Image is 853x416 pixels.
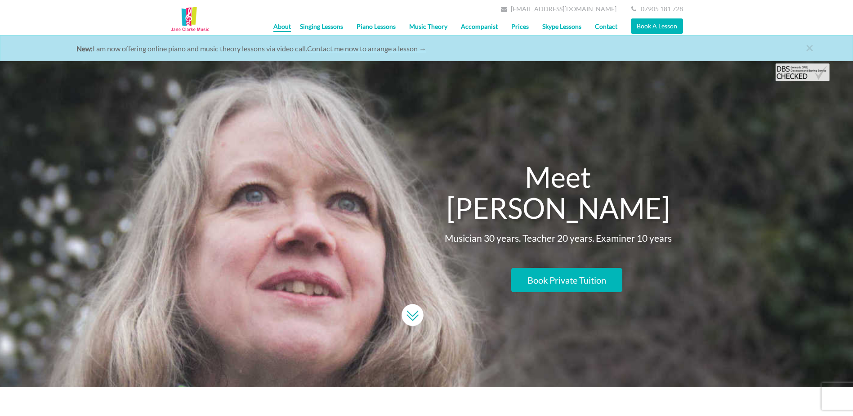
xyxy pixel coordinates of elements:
h2: Meet [PERSON_NAME] [433,161,683,224]
a: About [273,15,291,32]
a: Contact [588,15,624,38]
strong: New: [76,44,93,53]
a: Skype Lessons [536,15,588,38]
a: close [806,41,837,63]
a: Music Theory [402,15,454,38]
a: Accompanist [454,15,505,38]
a: Singing Lessons [293,15,350,38]
a: Contact me now to arrange a lesson → [307,44,426,53]
a: Prices [505,15,536,38]
img: Music Lessons Kent [170,7,210,33]
a: Book Private Tuition [511,268,622,293]
a: Book A Lesson [631,18,683,34]
a: Piano Lessons [350,15,402,38]
img: UqJjrSAbUX4AAAAASUVORK5CYII= [402,304,424,326]
p: Musician 30 years. Teacher 20 years. Examiner 10 years [433,233,683,243]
